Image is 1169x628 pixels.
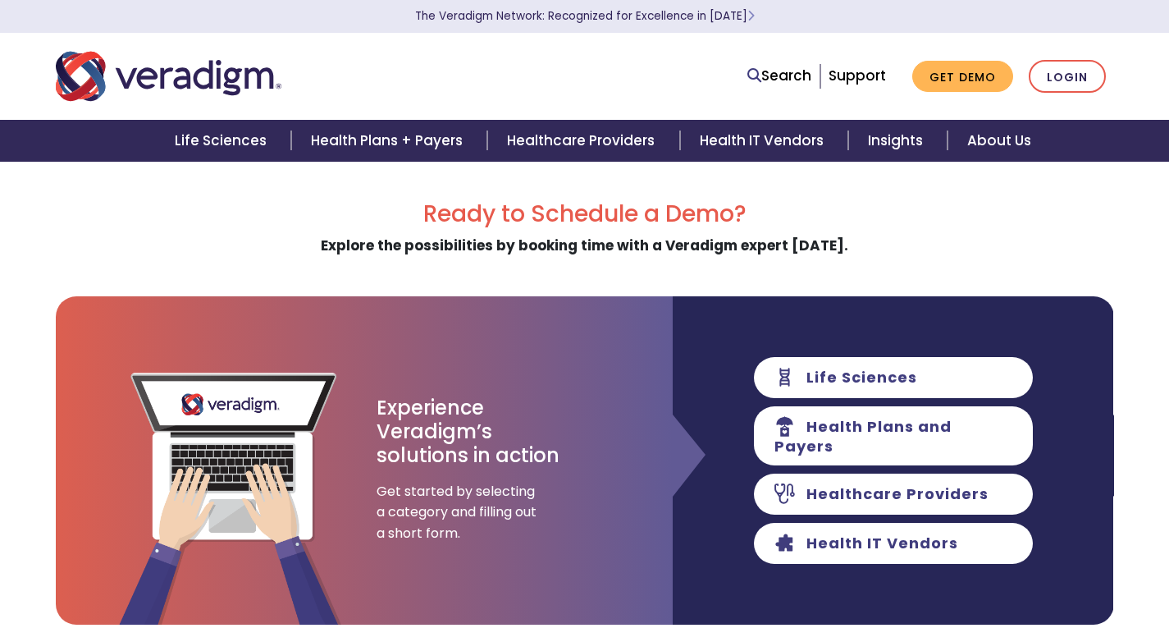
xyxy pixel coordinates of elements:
strong: Explore the possibilities by booking time with a Veradigm expert [DATE]. [321,236,848,255]
a: Get Demo [912,61,1013,93]
span: Learn More [747,8,755,24]
a: Health Plans + Payers [291,120,487,162]
a: Support [829,66,886,85]
a: Login [1029,60,1106,94]
a: Health IT Vendors [680,120,848,162]
h2: Ready to Schedule a Demo? [56,200,1114,228]
a: Life Sciences [155,120,291,162]
a: About Us [948,120,1051,162]
a: Insights [848,120,948,162]
a: The Veradigm Network: Recognized for Excellence in [DATE]Learn More [415,8,755,24]
a: Healthcare Providers [487,120,679,162]
a: Search [747,65,811,87]
img: Veradigm logo [56,49,281,103]
h3: Experience Veradigm’s solutions in action [377,397,561,467]
span: Get started by selecting a category and filling out a short form. [377,481,541,544]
